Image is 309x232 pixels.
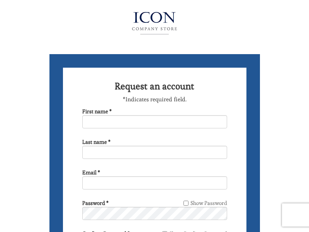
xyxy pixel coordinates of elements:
[82,81,227,91] h2: Request an account
[82,107,112,115] label: First name *
[82,199,109,207] label: Password *
[82,169,100,176] label: Email *
[183,201,188,206] input: Show Password
[82,138,110,146] label: Last name *
[182,199,227,207] label: Show Password
[82,95,227,104] p: *Indicates required field.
